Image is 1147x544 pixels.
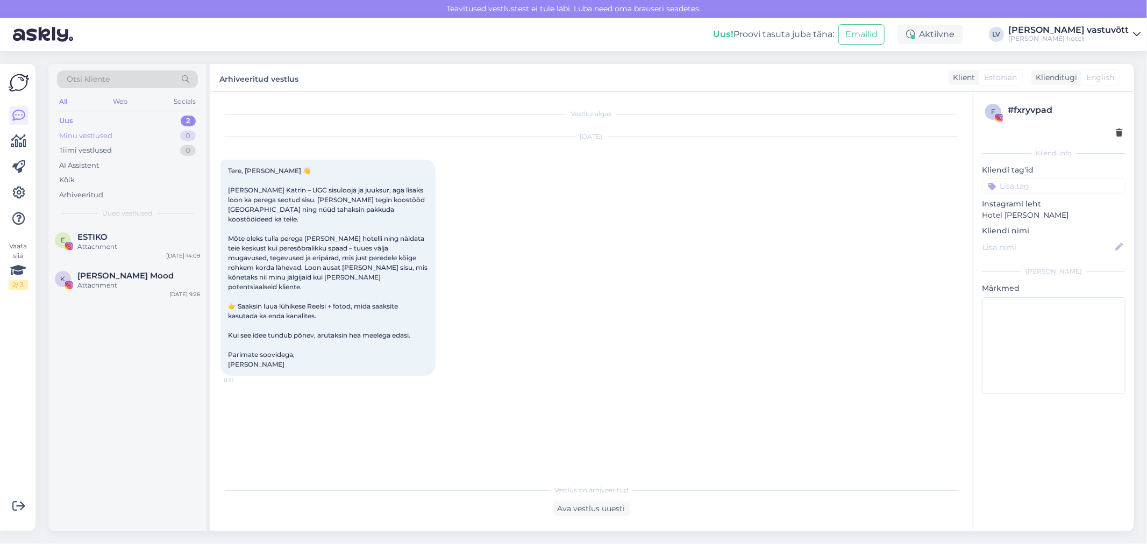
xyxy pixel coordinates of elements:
[982,241,1113,253] input: Lisa nimi
[59,190,103,201] div: Arhiveeritud
[713,29,733,39] b: Uus!
[982,225,1125,237] p: Kliendi nimi
[169,290,200,298] div: [DATE] 9:26
[59,160,99,171] div: AI Assistent
[181,116,196,126] div: 2
[220,132,962,141] div: [DATE]
[59,145,112,156] div: Tiimi vestlused
[897,25,963,44] div: Aktiivne
[1008,26,1141,43] a: [PERSON_NAME] vastuvõtt[PERSON_NAME] hotell
[61,236,65,244] span: E
[59,131,112,141] div: Minu vestlused
[77,271,174,281] span: Kittle Mood
[228,167,429,368] span: Tere, [PERSON_NAME] 👋 [PERSON_NAME] Katrin – UGC sisulooja ja juuksur, aga lisaks loon ka perega ...
[1086,72,1114,83] span: English
[77,281,200,290] div: Attachment
[982,148,1125,158] div: Kliendi info
[982,267,1125,276] div: [PERSON_NAME]
[111,95,130,109] div: Web
[180,145,196,156] div: 0
[982,178,1125,194] input: Lisa tag
[991,108,995,116] span: f
[67,74,110,85] span: Otsi kliente
[61,275,66,283] span: K
[982,164,1125,176] p: Kliendi tag'id
[982,198,1125,210] p: Instagrami leht
[9,280,28,290] div: 2 / 3
[77,232,108,242] span: ESTIKO
[220,109,962,119] div: Vestlus algas
[59,116,73,126] div: Uus
[224,376,264,384] span: 0:21
[9,73,29,93] img: Askly Logo
[1031,72,1077,83] div: Klienditugi
[713,28,834,41] div: Proovi tasuta juba täna:
[984,72,1017,83] span: Estonian
[554,485,628,495] span: Vestlus on arhiveeritud
[9,241,28,290] div: Vaata siia
[982,210,1125,221] p: Hotel [PERSON_NAME]
[553,502,630,516] div: Ava vestlus uuesti
[838,24,885,45] button: Emailid
[180,131,196,141] div: 0
[103,209,153,218] span: Uued vestlused
[1008,26,1129,34] div: [PERSON_NAME] vastuvõtt
[57,95,69,109] div: All
[172,95,198,109] div: Socials
[989,27,1004,42] div: LV
[166,252,200,260] div: [DATE] 14:09
[982,283,1125,294] p: Märkmed
[59,175,75,185] div: Kõik
[1008,104,1122,117] div: # fxryvpad
[949,72,975,83] div: Klient
[77,242,200,252] div: Attachment
[1008,34,1129,43] div: [PERSON_NAME] hotell
[219,70,298,85] label: Arhiveeritud vestlus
